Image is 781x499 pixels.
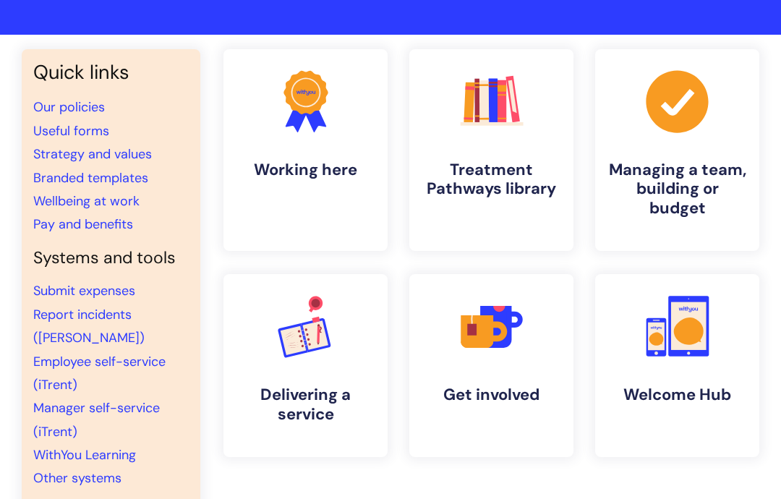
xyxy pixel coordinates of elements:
[223,274,388,457] a: Delivering a service
[421,385,562,404] h4: Get involved
[409,49,573,251] a: Treatment Pathways library
[421,161,562,199] h4: Treatment Pathways library
[33,399,160,440] a: Manager self-service (iTrent)
[409,274,573,457] a: Get involved
[595,274,759,457] a: Welcome Hub
[235,161,376,179] h4: Working here
[33,122,109,140] a: Useful forms
[235,385,376,424] h4: Delivering a service
[33,306,145,346] a: Report incidents ([PERSON_NAME])
[33,248,189,268] h4: Systems and tools
[33,282,135,299] a: Submit expenses
[33,469,121,487] a: Other systems
[33,216,133,233] a: Pay and benefits
[33,145,152,163] a: Strategy and values
[33,98,105,116] a: Our policies
[223,49,388,251] a: Working here
[595,49,759,251] a: Managing a team, building or budget
[33,446,136,464] a: WithYou Learning
[33,61,189,84] h3: Quick links
[607,385,748,404] h4: Welcome Hub
[33,192,140,210] a: Wellbeing at work
[33,169,148,187] a: Branded templates
[33,353,166,393] a: Employee self-service (iTrent)
[607,161,748,218] h4: Managing a team, building or budget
